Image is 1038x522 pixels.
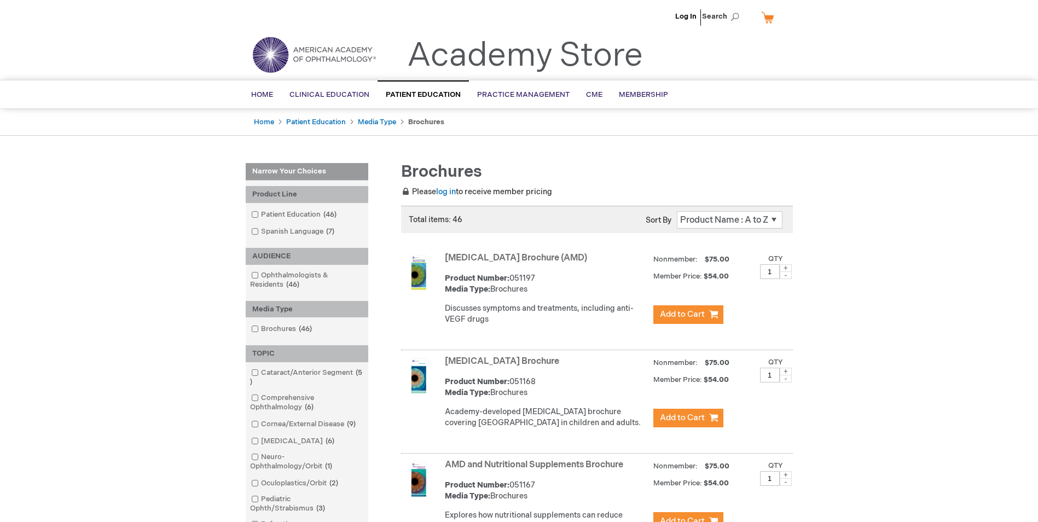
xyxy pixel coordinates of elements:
a: [MEDICAL_DATA] Brochure [445,356,559,367]
span: 46 [283,280,302,289]
span: 5 [250,368,362,386]
span: $54.00 [704,479,730,488]
span: 1 [322,462,335,471]
strong: Media Type: [445,491,490,501]
a: Oculoplastics/Orbit2 [248,478,343,489]
button: Add to Cart [653,409,723,427]
strong: Narrow Your Choices [246,163,368,181]
span: Please to receive member pricing [401,187,552,196]
span: $75.00 [703,255,731,264]
span: 3 [314,504,328,513]
p: Discusses symptoms and treatments, including anti-VEGF drugs [445,303,648,325]
strong: Media Type: [445,388,490,397]
span: Search [702,5,744,27]
img: Age-Related Macular Degeneration Brochure (AMD) [401,255,436,290]
div: Media Type [246,301,368,318]
input: Qty [760,471,780,486]
strong: Member Price: [653,375,702,384]
span: Add to Cart [660,309,705,320]
a: Cornea/External Disease9 [248,419,360,430]
span: Home [251,90,273,99]
span: 6 [302,403,316,411]
a: Patient Education [286,118,346,126]
img: AMD and Nutritional Supplements Brochure [401,462,436,497]
a: Log In [675,12,697,21]
a: Media Type [358,118,396,126]
div: AUDIENCE [246,248,368,265]
div: Product Line [246,186,368,203]
strong: Brochures [408,118,444,126]
span: 2 [327,479,341,488]
label: Sort By [646,216,671,225]
div: TOPIC [246,345,368,362]
strong: Product Number: [445,377,509,386]
a: Home [254,118,274,126]
span: $54.00 [704,375,730,384]
input: Qty [760,264,780,279]
a: log in [436,187,456,196]
strong: Member Price: [653,479,702,488]
button: Add to Cart [653,305,723,324]
strong: Nonmember: [653,253,698,266]
a: Cataract/Anterior Segment5 [248,368,366,387]
a: Brochures46 [248,324,316,334]
strong: Media Type: [445,285,490,294]
a: [MEDICAL_DATA]6 [248,436,339,446]
span: Membership [619,90,668,99]
a: Spanish Language7 [248,227,339,237]
span: 46 [321,210,339,219]
a: Pediatric Ophth/Strabismus3 [248,494,366,514]
span: 6 [323,437,337,445]
span: Brochures [401,162,482,182]
a: Ophthalmologists & Residents46 [248,270,366,290]
div: 051167 Brochures [445,480,648,502]
a: Neuro-Ophthalmology/Orbit1 [248,452,366,472]
div: 051168 Brochures [445,376,648,398]
span: Patient Education [386,90,461,99]
span: Add to Cart [660,413,705,423]
span: 7 [323,227,337,236]
label: Qty [768,358,783,367]
span: Clinical Education [289,90,369,99]
label: Qty [768,254,783,263]
span: $75.00 [703,462,731,471]
a: AMD and Nutritional Supplements Brochure [445,460,623,470]
span: Practice Management [477,90,570,99]
strong: Product Number: [445,480,509,490]
img: Amblyopia Brochure [401,358,436,393]
a: [MEDICAL_DATA] Brochure (AMD) [445,253,587,263]
span: CME [586,90,602,99]
a: Academy Store [407,36,643,76]
p: Academy-developed [MEDICAL_DATA] brochure covering [GEOGRAPHIC_DATA] in children and adults. [445,407,648,428]
a: Comprehensive Ophthalmology6 [248,393,366,413]
strong: Product Number: [445,274,509,283]
span: Total items: 46 [409,215,462,224]
div: 051197 Brochures [445,273,648,295]
label: Qty [768,461,783,470]
span: $75.00 [703,358,731,367]
strong: Nonmember: [653,460,698,473]
a: Patient Education46 [248,210,341,220]
span: 9 [344,420,358,428]
span: 46 [296,324,315,333]
span: $54.00 [704,272,730,281]
input: Qty [760,368,780,382]
strong: Nonmember: [653,356,698,370]
strong: Member Price: [653,272,702,281]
